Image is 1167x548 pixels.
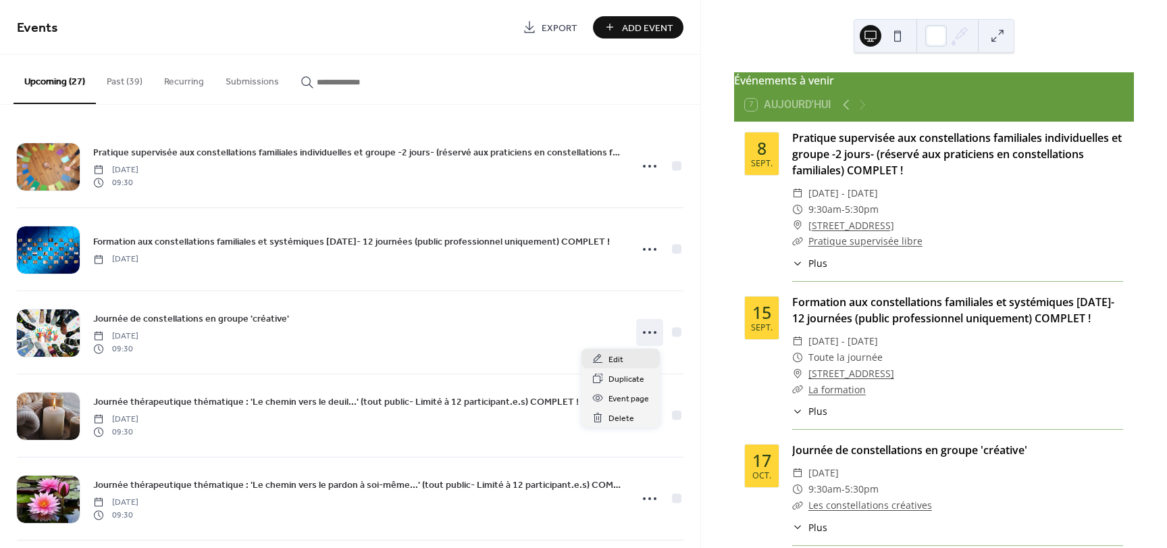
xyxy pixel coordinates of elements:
div: ​ [792,382,803,398]
div: ​ [792,256,803,270]
span: Plus [808,520,827,534]
span: - [841,201,845,218]
span: 9:30am [808,201,841,218]
div: 17 [752,452,771,469]
div: ​ [792,349,803,366]
a: [STREET_ADDRESS] [808,218,894,234]
div: ​ [792,233,803,249]
a: Journée de constellations en groupe 'créative' [93,311,289,326]
span: Duplicate [608,372,644,387]
span: Delete [608,412,634,426]
span: Journée de constellations en groupe 'créative' [93,312,289,326]
button: Add Event [593,16,683,39]
span: [DATE] - [DATE] [808,185,878,201]
span: Toute la journée [808,349,883,366]
a: Pratique supervisée aux constellations familiales individuelles et groupe -2 jours- (réservé aux ... [792,130,1122,178]
div: Événements à venir [734,72,1134,89]
button: ​Plus [792,256,827,270]
span: 09:30 [93,176,138,189]
a: Pratique supervisée libre [808,234,923,247]
div: ​ [792,185,803,201]
button: Past (39) [96,55,153,103]
span: Journée thérapeutique thématique : 'Le chemin vers le pardon à soi-même...' (tout public- Limité ... [93,478,622,493]
div: ​ [792,201,803,218]
span: Formation aux constellations familiales et systémiques [DATE]- 12 journées (public professionnel ... [93,235,610,249]
a: Formation aux constellations familiales et systémiques [DATE]- 12 journées (public professionnel ... [93,234,610,249]
div: oct. [752,472,771,480]
span: 9:30am [808,481,841,497]
div: ​ [792,404,803,418]
div: ​ [792,497,803,514]
a: Journée de constellations en groupe 'créative' [792,443,1027,457]
span: Add Event [622,21,673,35]
div: sept. [751,159,773,168]
button: Submissions [215,55,290,103]
div: sept. [751,324,773,332]
a: Formation aux constellations familiales et systémiques [DATE]- 12 journées (public professionnel ... [792,295,1114,326]
a: Export [513,16,588,39]
a: Journée thérapeutique thématique : 'Le chemin vers le pardon à soi-même...' (tout public- Limité ... [93,477,622,493]
span: 5:30pm [845,481,879,497]
span: Event page [608,392,649,406]
div: ​ [792,218,803,234]
span: [DATE] [93,414,138,426]
button: ​Plus [792,520,827,534]
span: [DATE] - [DATE] [808,333,878,349]
span: 5:30pm [845,201,879,218]
span: - [841,481,845,497]
span: [DATE] [93,497,138,509]
div: ​ [792,366,803,382]
span: Pratique supervisée aux constellations familiales individuelles et groupe -2 jours- (réservé aux ... [93,146,622,160]
div: ​ [792,520,803,534]
span: Events [17,15,58,41]
span: Journée thérapeutique thématique : 'Le chemin vers le deuil...' (tout public- Limité à 12 partici... [93,395,579,409]
a: Journée thérapeutique thématique : 'Le chemin vers le deuil...' (tout public- Limité à 12 partici... [93,394,579,409]
button: Recurring [153,55,215,103]
div: 8 [757,140,767,157]
div: ​ [792,465,803,481]
span: [DATE] [93,330,138,343]
div: 15 [752,304,771,321]
div: ​ [792,481,803,497]
button: ​Plus [792,404,827,418]
span: [DATE] [808,465,839,481]
span: 09:30 [93,509,138,521]
span: Plus [808,404,827,418]
a: Pratique supervisée aux constellations familiales individuelles et groupe -2 jours- (réservé aux ... [93,145,622,160]
span: 09:30 [93,426,138,438]
span: [DATE] [93,164,138,176]
div: ​ [792,333,803,349]
button: Upcoming (27) [14,55,96,104]
span: [DATE] [93,253,138,266]
span: 09:30 [93,343,138,355]
span: Edit [608,353,623,367]
span: Export [542,21,577,35]
a: Les constellations créatives [808,499,932,512]
a: [STREET_ADDRESS] [808,366,894,382]
span: Plus [808,256,827,270]
a: La formation [808,383,866,396]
